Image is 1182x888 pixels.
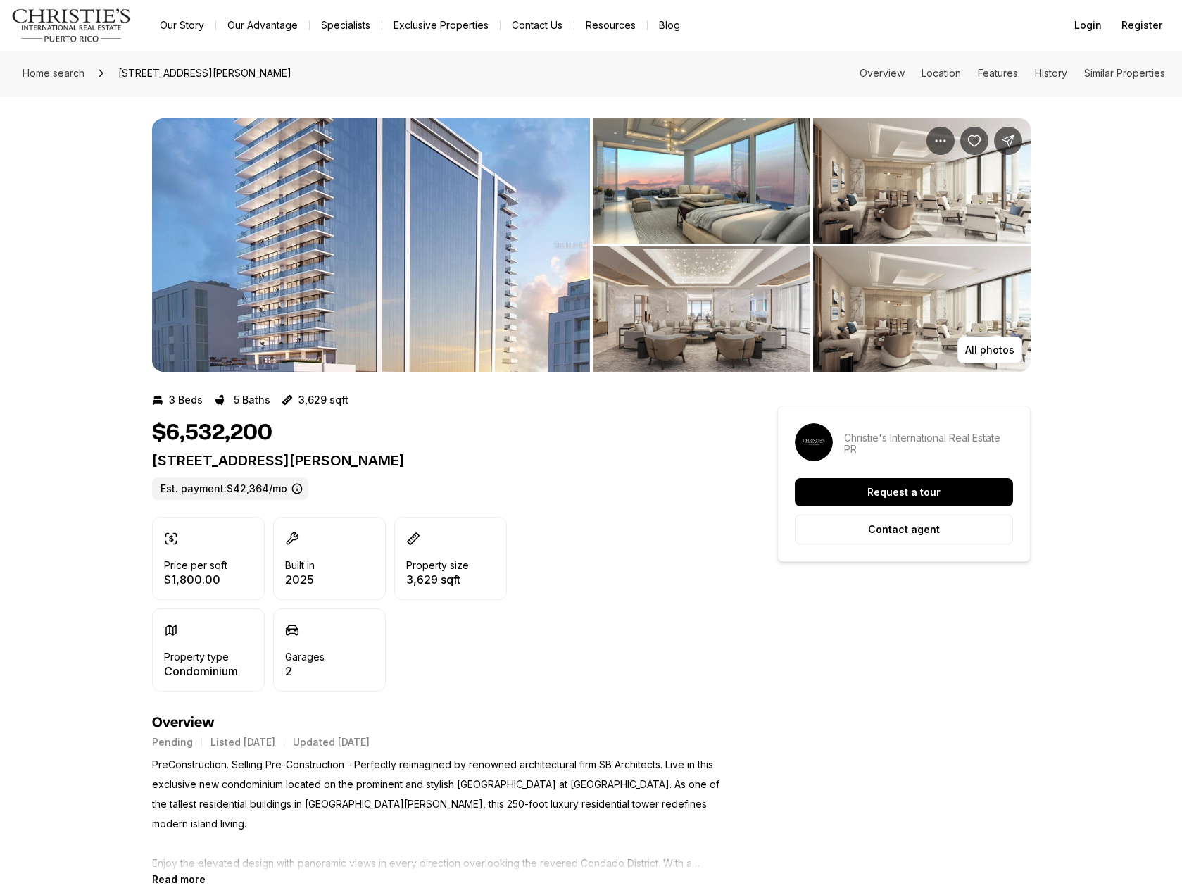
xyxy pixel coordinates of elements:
[860,67,905,79] a: Skip to: Overview
[285,560,315,571] p: Built in
[1084,67,1165,79] a: Skip to: Similar Properties
[795,515,1013,544] button: Contact agent
[152,452,727,469] p: [STREET_ADDRESS][PERSON_NAME]
[813,246,1031,372] button: View image gallery
[164,560,227,571] p: Price per sqft
[214,389,270,411] button: 5 Baths
[926,127,955,155] button: Property options
[1121,20,1162,31] span: Register
[1035,67,1067,79] a: Skip to: History
[795,478,1013,506] button: Request a tour
[978,67,1018,79] a: Skip to: Features
[285,651,325,663] p: Garages
[285,574,315,585] p: 2025
[285,665,325,677] p: 2
[298,394,348,406] p: 3,629 sqft
[382,15,500,35] a: Exclusive Properties
[960,127,988,155] button: Save Property: 1149 ASHFORD AVENUE VANDERBILT RESIDENCES #1101
[293,737,370,748] p: Updated [DATE]
[17,62,90,85] a: Home search
[868,524,940,535] p: Contact agent
[149,15,215,35] a: Our Story
[152,477,308,500] label: Est. payment: $42,364/mo
[164,651,229,663] p: Property type
[994,127,1022,155] button: Share Property: 1149 ASHFORD AVENUE VANDERBILT RESIDENCES #1101
[965,344,1014,356] p: All photos
[11,8,132,42] img: logo
[406,560,469,571] p: Property size
[310,15,382,35] a: Specialists
[957,337,1022,363] button: All photos
[574,15,647,35] a: Resources
[406,574,469,585] p: 3,629 sqft
[813,118,1031,244] button: View image gallery
[152,737,193,748] p: Pending
[501,15,574,35] button: Contact Us
[164,574,227,585] p: $1,800.00
[152,118,590,372] button: View image gallery
[860,68,1165,79] nav: Page section menu
[1113,11,1171,39] button: Register
[169,394,203,406] p: 3 Beds
[164,665,238,677] p: Condominium
[593,118,810,244] button: View image gallery
[113,62,297,85] span: [STREET_ADDRESS][PERSON_NAME]
[648,15,691,35] a: Blog
[593,246,810,372] button: View image gallery
[867,487,941,498] p: Request a tour
[152,118,1031,372] div: Listing Photos
[216,15,309,35] a: Our Advantage
[210,737,275,748] p: Listed [DATE]
[593,118,1031,372] li: 2 of 3
[152,118,590,372] li: 1 of 3
[1066,11,1110,39] button: Login
[844,432,1013,455] p: Christie's International Real Estate PR
[152,420,272,446] h1: $6,532,200
[23,67,84,79] span: Home search
[152,714,727,731] h4: Overview
[152,873,206,885] button: Read more
[922,67,961,79] a: Skip to: Location
[152,755,727,873] p: PreConstruction. Selling Pre-Construction - Perfectly reimagined by renowned architectural firm S...
[1074,20,1102,31] span: Login
[234,394,270,406] p: 5 Baths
